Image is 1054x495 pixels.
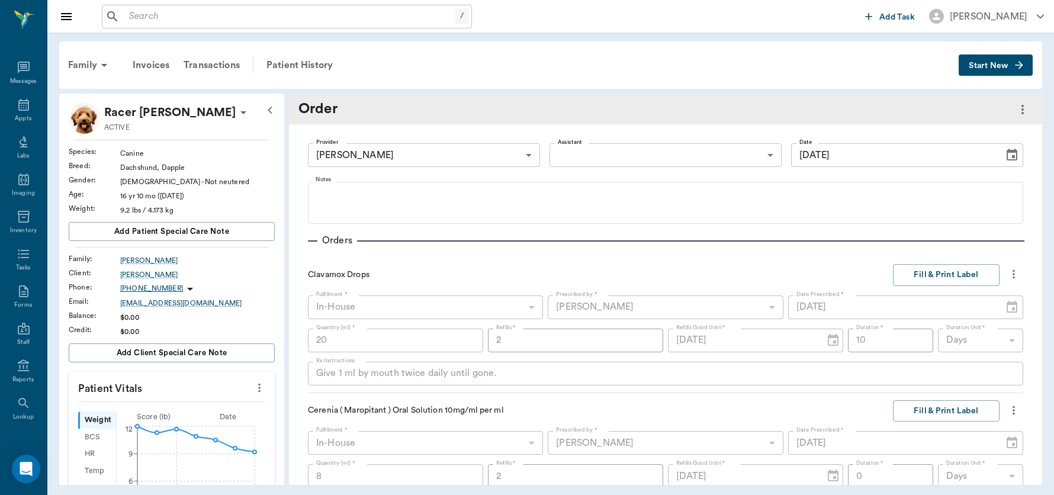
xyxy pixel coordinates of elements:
label: Prescribed by * [556,290,597,298]
div: 16 yr 10 mo ([DATE]) [120,191,275,201]
a: [EMAIL_ADDRESS][DOMAIN_NAME] [120,298,275,308]
div: [PERSON_NAME] [548,295,783,319]
p: Clavamox Drops [308,269,628,281]
input: MM/DD/YYYY [788,431,996,455]
div: Dachshund, Dapple [120,162,275,173]
div: Inventory [10,226,37,235]
label: Refills Good Until * [676,459,725,467]
div: Email : [69,296,120,307]
textarea: Give 1 ml by mouth twice daily until gone. [316,367,1015,380]
div: Phone : [69,282,120,292]
div: Labs [17,152,30,160]
span: Add client Special Care Note [117,346,227,359]
label: Duration Unit * [946,323,985,332]
button: Close drawer [54,5,78,28]
div: Score ( lb ) [117,412,191,423]
label: Fulfillment * [316,426,347,434]
label: Notes [316,176,332,184]
img: Profile Image [69,103,99,134]
a: [PERSON_NAME] [120,255,275,266]
p: Orders [317,233,357,247]
div: Breed : [69,160,120,171]
input: MM/DD/YYYY [788,295,996,319]
div: [PERSON_NAME] [308,143,540,167]
div: Temp [78,462,116,480]
div: [DEMOGRAPHIC_DATA] - Not neutered [120,176,275,187]
a: [PERSON_NAME] [120,269,275,280]
button: Choose date, selected date is Aug 18, 2025 [1000,143,1024,167]
div: In-House [308,431,543,455]
button: Start New [959,54,1033,76]
button: more [1013,99,1033,120]
label: Refills * [496,459,516,467]
div: Open Intercom Messenger [12,455,40,483]
tspan: 6 [128,478,133,485]
div: BCS [78,429,116,446]
div: Family : [69,253,120,264]
p: ACTIVE [104,122,130,133]
div: Canine [120,148,275,159]
label: Provider [316,138,338,146]
div: Family [61,51,118,79]
p: Cerenia ( Maropitant ) Oral Solution 10mg/ml per ml [308,404,628,417]
div: HR [78,446,116,463]
button: Add Task [860,5,920,27]
div: Staff [17,338,30,347]
label: Duration Unit * [946,459,985,467]
div: Weight [78,412,116,429]
div: Species : [69,146,120,157]
div: Patient History [259,51,340,79]
label: Duration * [856,323,883,332]
label: Date Prescribed * [796,290,844,298]
p: Patient Vitals [69,372,275,401]
label: Refills * [496,323,516,332]
button: Fill & Print Label [893,264,1000,286]
input: MM/DD/YYYY [668,329,817,352]
div: Gender : [69,175,120,185]
div: Transactions [176,51,247,79]
label: Rx Instructions [316,356,355,365]
label: Date Prescribed * [796,426,844,434]
div: Racer Ream [104,103,236,122]
div: Appts [15,114,31,123]
div: [PERSON_NAME] [950,9,1027,24]
input: Search [124,8,455,25]
div: Messages [10,77,37,86]
button: more [1004,400,1023,420]
label: Fulfillment * [316,290,347,298]
label: Prescribed by * [556,426,597,434]
p: Racer [PERSON_NAME] [104,103,236,122]
div: $0.00 [120,326,275,337]
span: Add patient Special Care Note [114,225,229,238]
div: Days [938,464,1023,488]
input: MM/DD/YYYY [668,464,817,488]
button: Add client Special Care Note [69,343,275,362]
div: $0.00 [120,312,275,323]
div: Lookup [13,413,34,422]
label: Refills Good Until * [676,323,725,332]
div: Days [938,329,1023,352]
label: Assistant [558,138,582,146]
button: more [1004,264,1023,284]
label: Date [799,138,812,146]
input: MM/DD/YYYY [791,143,995,167]
a: Invoices [126,51,176,79]
div: 9.2 lbs / 4.173 kg [120,205,275,216]
div: Tasks [16,263,31,272]
div: Forms [14,301,32,310]
div: Weight : [69,203,120,214]
div: Order [298,98,387,120]
div: [PERSON_NAME] [548,431,783,455]
div: Credit : [69,324,120,335]
label: Quantity (ml) * [316,323,355,332]
label: Quantity (ml) * [316,459,355,467]
label: Duration * [856,459,883,467]
tspan: 9 [128,450,133,457]
div: Imaging [12,189,35,198]
tspan: 12 [126,426,133,433]
button: [PERSON_NAME] [920,5,1053,27]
